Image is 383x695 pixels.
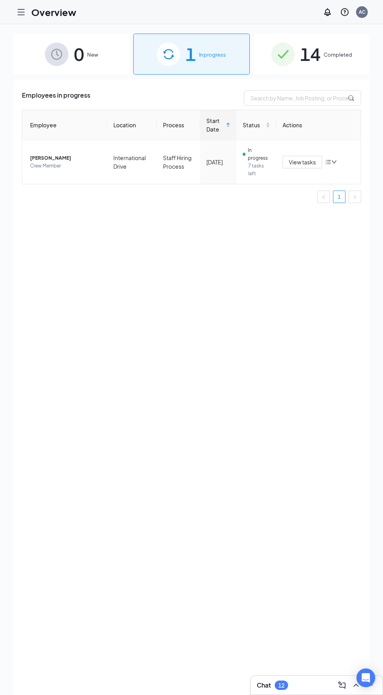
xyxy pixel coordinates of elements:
th: Employee [22,110,107,140]
svg: QuestionInfo [340,7,349,17]
div: [DATE] [206,158,230,166]
span: down [331,159,337,165]
span: New [87,51,98,59]
span: right [353,195,357,200]
span: 1 [186,41,196,68]
svg: ChevronUp [351,681,361,690]
svg: ComposeMessage [337,681,347,690]
button: ComposeMessage [336,679,348,691]
span: bars [325,159,331,165]
td: Staff Hiring Process [157,140,200,184]
span: 7 tasks left [248,162,270,178]
button: ChevronUp [350,679,362,691]
h1: Overview [31,5,76,19]
span: Start Date [206,116,224,134]
button: left [317,191,330,203]
span: 14 [300,41,320,68]
svg: Hamburger [16,7,26,17]
span: In progress [199,51,226,59]
li: 1 [333,191,345,203]
th: Actions [276,110,361,140]
button: right [349,191,361,203]
td: International Drive [107,140,157,184]
span: left [321,195,326,200]
span: Employees in progress [22,90,90,106]
span: In progress [248,146,270,162]
span: Completed [324,51,352,59]
span: [PERSON_NAME] [30,154,101,162]
th: Process [157,110,200,140]
div: AC [359,9,365,15]
svg: Notifications [323,7,332,17]
div: 12 [278,682,285,689]
li: Previous Page [317,191,330,203]
th: Status [236,110,276,140]
span: View tasks [289,158,316,166]
h3: Chat [257,681,271,690]
a: 1 [333,191,345,203]
input: Search by Name, Job Posting, or Process [244,90,361,106]
span: 0 [74,41,84,68]
button: View tasks [283,156,322,168]
span: Status [243,121,264,129]
li: Next Page [349,191,361,203]
div: Open Intercom Messenger [356,668,375,687]
th: Location [107,110,157,140]
span: Crew Member [30,162,101,170]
